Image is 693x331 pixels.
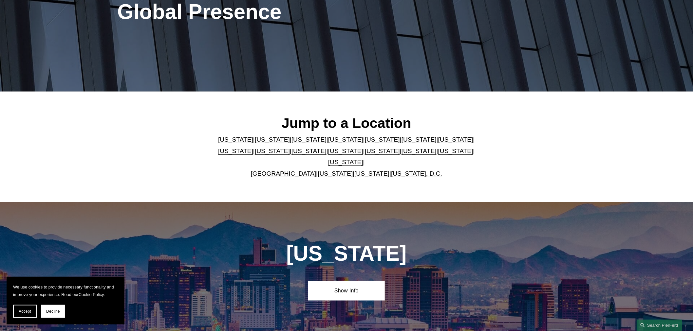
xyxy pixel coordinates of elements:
[13,283,118,298] p: We use cookies to provide necessary functionality and improve your experience. Read our .
[255,136,290,143] a: [US_STATE]
[365,136,400,143] a: [US_STATE]
[391,170,442,177] a: [US_STATE], D.C.
[218,136,253,143] a: [US_STATE]
[291,136,327,143] a: [US_STATE]
[7,277,124,324] section: Cookie banner
[328,148,363,154] a: [US_STATE]
[438,136,473,143] a: [US_STATE]
[19,309,31,314] span: Accept
[402,148,437,154] a: [US_STATE]
[213,134,480,179] p: | | | | | | | | | | | | | | | | | |
[291,148,327,154] a: [US_STATE]
[637,320,683,331] a: Search this site
[308,281,384,301] a: Show Info
[79,292,104,297] a: Cookie Policy
[328,159,363,165] a: [US_STATE]
[438,148,473,154] a: [US_STATE]
[13,305,37,318] button: Accept
[251,242,442,266] h1: [US_STATE]
[354,170,389,177] a: [US_STATE]
[318,170,353,177] a: [US_STATE]
[255,148,290,154] a: [US_STATE]
[251,170,316,177] a: [GEOGRAPHIC_DATA]
[41,305,65,318] button: Decline
[218,148,253,154] a: [US_STATE]
[46,309,60,314] span: Decline
[402,136,437,143] a: [US_STATE]
[213,114,480,131] h2: Jump to a Location
[328,136,363,143] a: [US_STATE]
[365,148,400,154] a: [US_STATE]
